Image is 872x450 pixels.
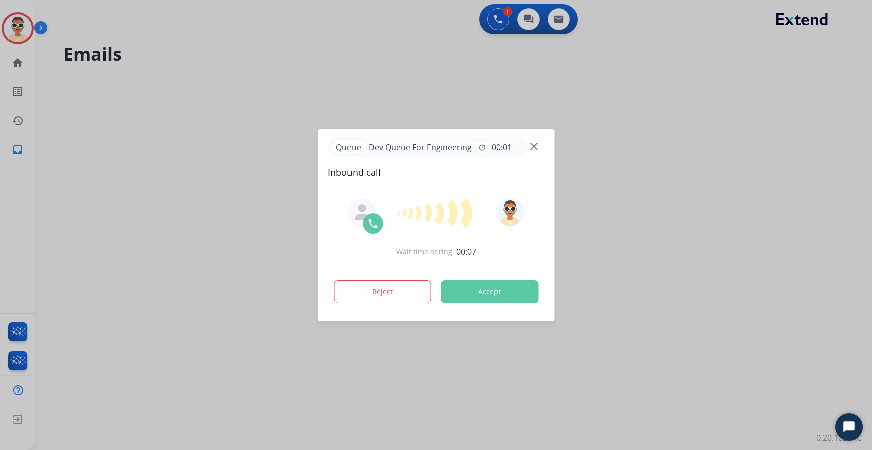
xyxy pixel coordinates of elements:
[816,432,862,444] p: 0.20.1027RC
[835,413,863,441] button: Start Chat
[354,204,370,220] img: agent-avatar
[365,141,476,153] span: Dev Queue For Engineering
[332,141,365,153] p: Queue
[492,141,512,153] span: 00:01
[478,143,486,151] mat-icon: timer
[367,217,379,230] img: call-icon
[396,247,454,257] span: Wait time at ring:
[328,165,544,179] span: Inbound call
[530,143,538,150] img: close-button
[496,198,525,226] img: avatar
[441,280,538,303] button: Accept
[842,420,856,434] svg: Open Chat
[456,246,476,258] span: 00:07
[334,280,431,303] button: Reject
